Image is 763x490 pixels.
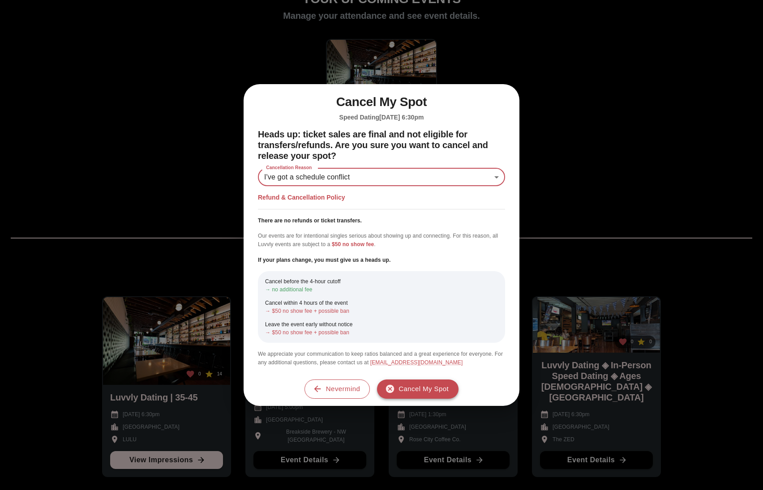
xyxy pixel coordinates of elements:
h5: Refund & Cancellation Policy [258,193,505,202]
a: [EMAIL_ADDRESS][DOMAIN_NAME] [370,359,463,366]
button: Nevermind [304,379,370,398]
p: → $50 no show fee + possible ban [265,307,498,315]
div: I've got a schedule conflict [258,168,505,186]
p: If your plans change, you must give us a heads up. [258,256,505,264]
button: Cancel My Spot [377,379,459,398]
p: We appreciate your communication to keep ratios balanced and a great experience for everyone. For... [258,350,505,367]
h2: Heads up: ticket sales are final and not eligible for transfers/refunds. Are you sure you want to... [258,129,505,161]
p: There are no refunds or ticket transfers. [258,217,505,225]
p: → $50 no show fee + possible ban [265,328,498,337]
p: Leave the event early without notice [265,320,498,328]
span: $50 no show fee [332,241,374,247]
h1: Cancel My Spot [258,95,505,110]
p: Cancel within 4 hours of the event [265,299,498,307]
p: → no additional fee [265,285,498,294]
h5: Speed Dating [DATE] 6:30pm [258,113,505,122]
p: Our events are for intentional singles serious about showing up and connecting. For this reason, ... [258,232,505,249]
label: Cancellation Reason [261,165,317,171]
p: Cancel before the 4-hour cutoff [265,277,498,285]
